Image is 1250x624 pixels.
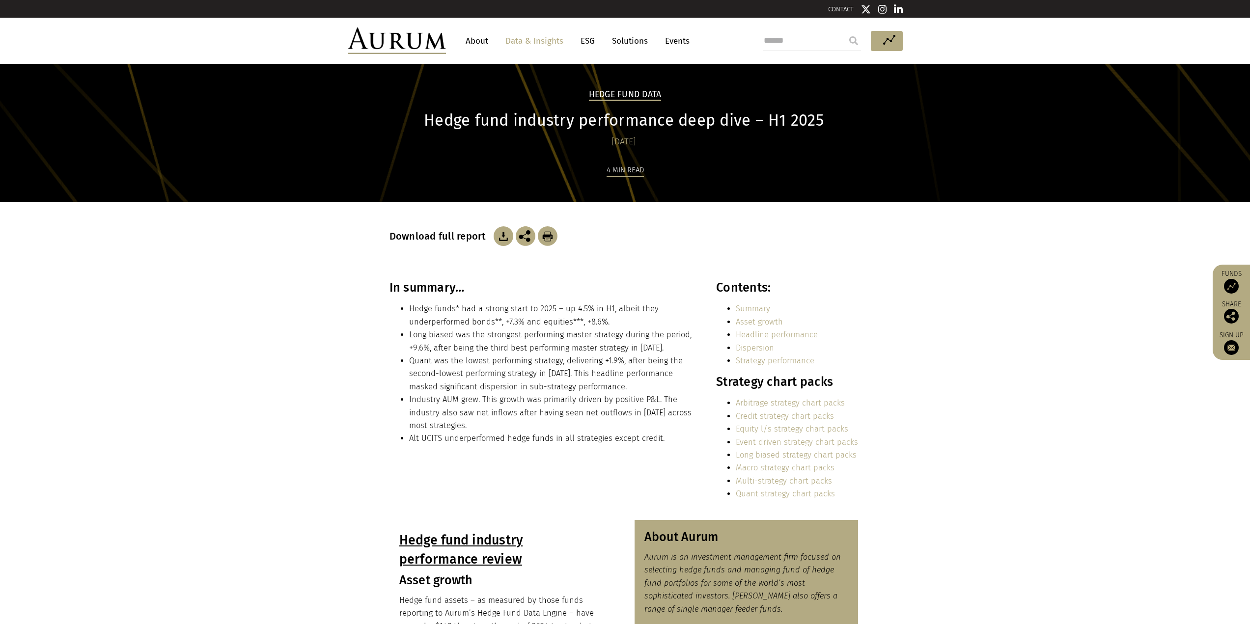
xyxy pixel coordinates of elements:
a: Long biased strategy chart packs [736,450,857,460]
u: Hedge fund industry performance review [399,532,523,567]
img: Instagram icon [878,4,887,14]
img: Share this post [516,226,535,246]
li: Hedge funds* had a strong start to 2025 – up 4.5% in H1, albeit they underperformed bonds**, +7.3... [409,302,695,328]
img: Linkedin icon [894,4,903,14]
a: Quant strategy chart packs [736,489,835,498]
a: Arbitrage strategy chart packs [736,398,845,407]
a: CONTACT [828,5,854,13]
h3: Contents: [716,280,858,295]
img: Download Article [494,226,513,246]
li: Industry AUM grew. This growth was primarily driven by positive P&L. The industry also saw net in... [409,393,695,432]
input: Submit [844,31,863,51]
a: Multi-strategy chart packs [736,476,832,486]
li: Long biased was the strongest performing master strategy during the period, +9.6%, after being th... [409,328,695,354]
img: Access Funds [1224,279,1239,294]
img: Twitter icon [861,4,871,14]
a: Asset growth [736,317,783,326]
li: Quant was the lowest performing strategy, delivering +1.9%, after being the second-lowest perform... [409,354,695,393]
a: ESG [576,32,600,50]
a: About [461,32,493,50]
img: Aurum [348,27,446,54]
h3: Strategy chart packs [716,375,858,389]
a: Headline performance [736,330,818,339]
a: Macro strategy chart packs [736,463,834,472]
img: Sign up to our newsletter [1224,340,1239,355]
img: Download Article [538,226,557,246]
img: Share this post [1224,309,1239,324]
h3: Download full report [389,230,491,242]
li: Alt UCITS underperformed hedge funds in all strategies except credit. [409,432,695,445]
a: Data & Insights [500,32,568,50]
a: Equity l/s strategy chart packs [736,424,848,434]
h3: In summary… [389,280,695,295]
a: Strategy performance [736,356,814,365]
div: Share [1218,301,1245,324]
div: 4 min read [607,164,644,177]
h2: Hedge Fund Data [589,89,662,101]
a: Funds [1218,270,1245,294]
h1: Hedge fund industry performance deep dive – H1 2025 [389,111,859,130]
a: Event driven strategy chart packs [736,437,858,447]
h3: About Aurum [644,530,849,544]
h3: Asset growth [399,573,604,588]
a: Solutions [607,32,653,50]
a: Sign up [1218,331,1245,355]
div: [DATE] [389,135,859,149]
a: Dispersion [736,343,774,353]
a: Summary [736,304,770,313]
em: Aurum is an investment management firm focused on selecting hedge funds and managing fund of hedg... [644,552,841,614]
a: Credit strategy chart packs [736,411,834,421]
a: Events [660,32,690,50]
